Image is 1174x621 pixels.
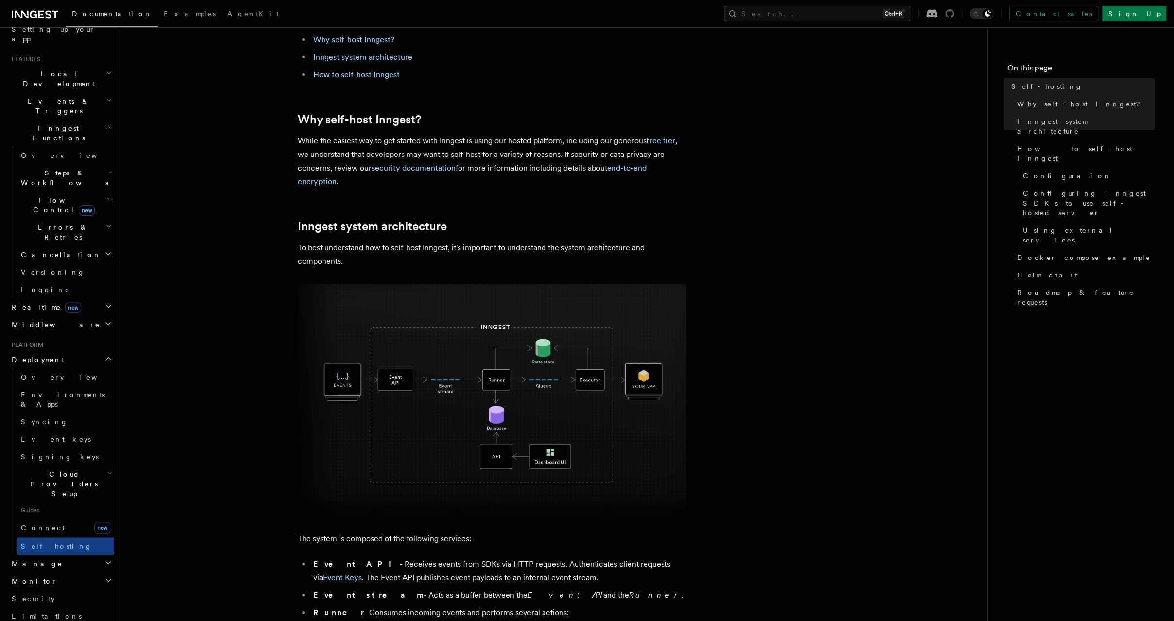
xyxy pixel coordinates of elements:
em: Event API [527,590,603,600]
span: AgentKit [227,10,279,17]
button: Search...Ctrl+K [724,6,910,21]
span: Versioning [21,268,85,276]
a: Roadmap & feature requests [1013,284,1155,311]
span: Errors & Retries [17,223,105,242]
a: Sign Up [1102,6,1166,21]
a: Why self-host Inngest? [313,35,394,44]
a: Versioning [17,263,114,281]
button: Manage [8,555,114,572]
span: Local Development [8,69,106,88]
a: Configuring Inngest SDKs to use self-hosted server [1019,185,1155,222]
span: Using external services [1023,225,1155,245]
a: Contact sales [1009,6,1098,21]
button: Monitor [8,572,114,590]
em: Runner [629,590,681,600]
li: - Receives events from SDKs via HTTP requests. Authenticates client requests via . The Event API ... [310,557,686,585]
span: new [79,205,95,216]
span: Connect [21,524,65,532]
h4: On this page [1007,62,1155,78]
a: free tier [647,136,675,145]
kbd: Ctrl+K [883,9,904,18]
a: Self hosting [17,537,114,555]
strong: Event API [313,559,400,569]
span: Flow Control [17,195,107,215]
span: Inngest Functions [8,123,105,143]
span: How to self-host Inngest [1017,144,1155,163]
span: Security [12,595,55,603]
div: Inngest Functions [8,147,114,298]
a: Examples [158,3,221,26]
span: new [94,522,110,534]
span: Overview [21,152,121,159]
span: Environments & Apps [21,391,105,408]
button: Inngest Functions [8,120,114,147]
div: Deployment [8,368,114,555]
a: How to self-host Inngest [313,70,400,79]
a: Security [8,590,114,607]
button: Steps & Workflows [17,164,114,191]
button: Local Development [8,65,114,92]
a: Logging [17,281,114,298]
span: Features [8,55,40,63]
span: Platform [8,341,44,349]
button: Errors & Retries [17,219,114,246]
p: While the easiest way to get started with Inngest is using our hosted platform, including our gen... [298,134,686,189]
a: Inngest system architecture [313,52,412,62]
a: Configuration [1019,167,1155,185]
button: Cancellation [17,246,114,263]
span: Roadmap & feature requests [1017,288,1155,307]
span: Event keys [21,435,91,443]
a: Signing keys [17,448,114,466]
span: Cancellation [17,250,101,259]
button: Realtimenew [8,298,114,316]
span: Inngest system architecture [1017,117,1155,136]
button: Toggle dark mode [970,8,993,19]
span: Configuring Inngest SDKs to use self-hosted server [1023,189,1155,218]
a: Syncing [17,413,114,431]
a: Why self-host Inngest? [298,113,421,126]
span: Deployment [8,355,64,364]
span: Why self-host Inngest? [1017,99,1147,109]
a: security documentation [372,163,456,172]
button: Deployment [8,351,114,368]
span: new [65,302,81,313]
span: Docker compose example [1017,253,1151,262]
span: Guides [17,502,114,518]
span: Signing keys [21,453,99,461]
a: Inngest system architecture [298,220,447,233]
span: Self-hosting [1011,82,1083,91]
span: Events & Triggers [8,96,106,116]
span: Middleware [8,320,100,329]
button: Middleware [8,316,114,333]
a: Connectnew [17,518,114,537]
a: Using external services [1019,222,1155,249]
span: Syncing [21,418,68,426]
span: Monitor [8,576,57,586]
a: Helm chart [1013,266,1155,284]
img: Inngest system architecture diagram [298,284,686,517]
a: AgentKit [221,3,285,26]
a: Self-hosting [1007,78,1155,95]
a: How to self-host Inngest [1013,140,1155,167]
button: Cloud Providers Setup [17,466,114,502]
li: - Acts as a buffer between the and the . [310,588,686,602]
a: Overview [17,368,114,386]
strong: Runner [313,608,364,617]
span: Self hosting [21,542,92,550]
span: Configuration [1023,171,1111,181]
strong: Event stream [313,590,424,600]
button: Flow Controlnew [17,191,114,219]
a: Documentation [66,3,158,27]
a: Environments & Apps [17,386,114,413]
span: Cloud Providers Setup [17,469,107,499]
p: To best understand how to self-host Inngest, it's important to understand the system architecture... [298,241,686,268]
span: Logging [21,286,71,293]
a: Event keys [17,431,114,448]
span: Realtime [8,302,81,312]
span: Limitations [12,612,82,620]
a: Why self-host Inngest? [1013,95,1155,113]
span: Helm chart [1017,270,1077,280]
a: Docker compose example [1013,249,1155,266]
span: Overview [21,373,121,381]
a: Inngest system architecture [1013,113,1155,140]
